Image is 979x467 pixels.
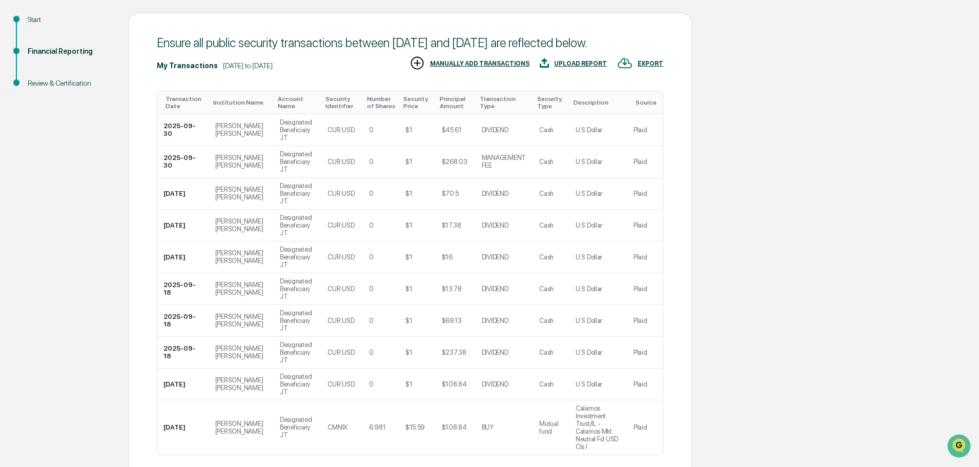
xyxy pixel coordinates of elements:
div: CUR:USD [328,380,354,388]
div: 🗄️ [74,130,83,138]
div: Financial Reporting [28,46,112,57]
div: $1 [405,285,412,293]
img: 1746055101610-c473b297-6a78-478c-a979-82029cc54cd1 [10,78,29,97]
div: U S Dollar [576,126,602,134]
a: Powered byPylon [72,173,124,181]
div: DIVIDEND [482,190,508,197]
td: Designated Beneficiary JT [274,146,321,178]
div: DIVIDEND [482,349,508,356]
td: Designated Beneficiary JT [274,369,321,400]
div: [PERSON_NAME] [PERSON_NAME] [215,281,268,296]
div: DIVIDEND [482,317,508,324]
div: DIVIDEND [482,253,508,261]
div: DIVIDEND [482,126,508,134]
div: U S Dollar [576,285,602,293]
div: Toggle SortBy [537,95,565,110]
button: Start new chat [174,82,187,94]
div: Cash [539,126,554,134]
div: Toggle SortBy [325,95,358,110]
div: CUR:USD [328,126,354,134]
td: Designated Beneficiary JT [274,305,321,337]
div: Cash [539,253,554,261]
p: How can we help? [10,22,187,38]
td: 2025-09-18 [157,305,209,337]
div: 0 [369,126,374,134]
div: $268.03 [442,158,467,166]
div: $1 [405,126,412,134]
div: CUR:USD [328,317,354,324]
div: [PERSON_NAME] [PERSON_NAME] [215,249,268,265]
div: U S Dollar [576,253,602,261]
div: Review & Certification [28,78,112,89]
a: 🗄️Attestations [70,125,131,144]
div: DIVIDEND [482,380,508,388]
div: $108.84 [442,380,467,388]
td: Plaid [627,210,663,241]
div: Cash [539,285,554,293]
div: MANUALLY ADD TRANSACTIONS [430,60,529,67]
div: 6.981 [369,423,386,431]
td: Designated Beneficiary JT [274,337,321,369]
div: CUR:USD [328,349,354,356]
a: 🖐️Preclearance [6,125,70,144]
td: Designated Beneficiary JT [274,400,321,455]
td: Plaid [627,146,663,178]
div: CUR:USD [328,285,354,293]
td: Designated Beneficiary JT [274,210,321,241]
div: [PERSON_NAME] [PERSON_NAME] [215,122,268,137]
img: EXPORT [617,55,633,71]
a: 🔎Data Lookup [6,145,69,163]
div: [PERSON_NAME] [PERSON_NAME] [215,344,268,360]
div: $69.13 [442,317,462,324]
div: Start [28,14,112,25]
div: Toggle SortBy [278,95,317,110]
div: Calamos Investment Trust/IL - Calamos Mkt Neutral Fd USD Cls I [576,404,621,451]
div: Toggle SortBy [166,95,205,110]
div: $17.38 [442,221,461,229]
div: 0 [369,285,374,293]
div: Ensure all public security transactions between [DATE] and [DATE] are reflected below. [157,35,663,50]
td: Plaid [627,400,663,455]
td: 2025-09-30 [157,114,209,146]
div: $1 [405,253,412,261]
div: Toggle SortBy [440,95,472,110]
div: $13.78 [442,285,462,293]
td: [DATE] [157,210,209,241]
div: Cash [539,349,554,356]
div: 0 [369,221,374,229]
div: $15.59 [405,423,425,431]
div: CUR:USD [328,253,354,261]
td: Designated Beneficiary JT [274,273,321,305]
div: 0 [369,190,374,197]
div: U S Dollar [576,380,602,388]
div: Cash [539,190,554,197]
div: Toggle SortBy [403,95,432,110]
div: Toggle SortBy [574,99,623,106]
div: UPLOAD REPORT [554,60,607,67]
div: Cash [539,158,554,166]
div: [PERSON_NAME] [PERSON_NAME] [215,186,268,201]
div: $1 [405,158,412,166]
div: 0 [369,158,374,166]
div: $1 [405,190,412,197]
td: Plaid [627,178,663,210]
div: 0 [369,317,374,324]
div: Toggle SortBy [367,95,395,110]
div: Toggle SortBy [480,95,529,110]
div: DIVIDEND [482,285,508,293]
div: U S Dollar [576,221,602,229]
div: $1 [405,317,412,324]
div: We're available if you need us! [35,89,130,97]
td: 2025-09-30 [157,146,209,178]
div: My Transactions [157,62,218,70]
div: CUR:USD [328,158,354,166]
td: Plaid [627,114,663,146]
td: [DATE] [157,241,209,273]
div: BUY [482,423,494,431]
div: $70.5 [442,190,459,197]
div: Toggle SortBy [636,99,659,106]
div: [PERSON_NAME] [PERSON_NAME] [215,420,268,435]
div: $237.38 [442,349,466,356]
